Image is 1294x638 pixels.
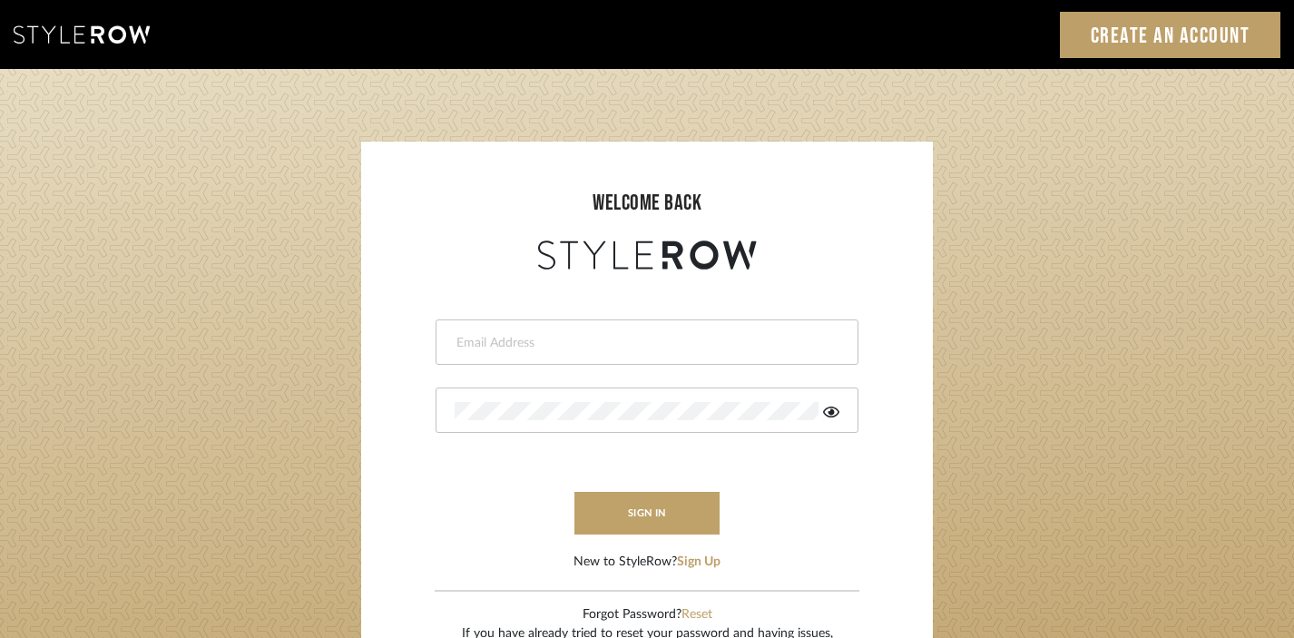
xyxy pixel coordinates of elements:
[574,492,720,535] button: sign in
[379,187,915,220] div: welcome back
[1060,12,1281,58] a: Create an Account
[455,334,835,352] input: Email Address
[677,553,721,572] button: Sign Up
[462,605,833,624] div: Forgot Password?
[573,553,721,572] div: New to StyleRow?
[681,605,712,624] button: Reset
